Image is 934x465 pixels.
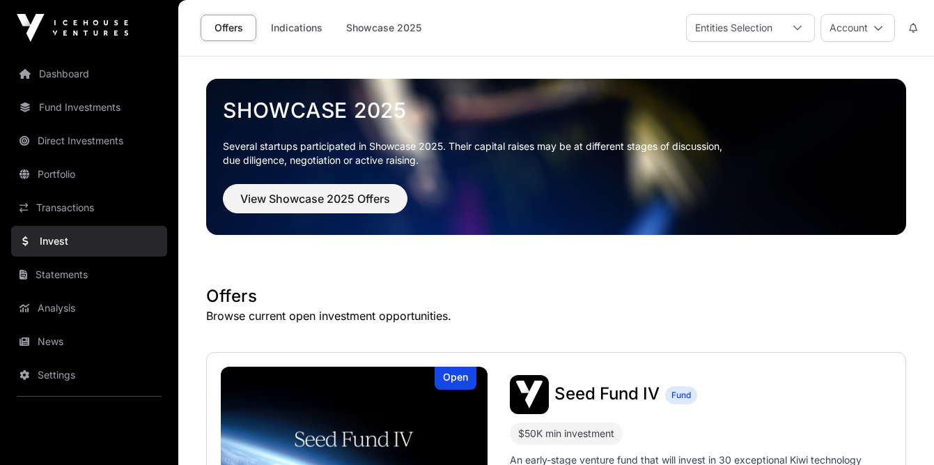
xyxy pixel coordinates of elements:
[11,125,167,156] a: Direct Investments
[554,386,660,404] a: Seed Fund IV
[864,398,934,465] iframe: Chat Widget
[262,15,332,41] a: Indications
[201,15,256,41] a: Offers
[223,198,407,212] a: View Showcase 2025 Offers
[11,92,167,123] a: Fund Investments
[223,184,407,213] button: View Showcase 2025 Offers
[11,326,167,357] a: News
[206,285,906,307] h1: Offers
[435,367,476,390] div: Open
[337,15,430,41] a: Showcase 2025
[11,226,167,257] a: Invest
[510,422,623,445] div: $50K min investment
[687,15,781,41] div: Entities Selection
[11,293,167,323] a: Analysis
[11,159,167,190] a: Portfolio
[206,79,906,235] img: Showcase 2025
[671,390,691,401] span: Fund
[11,59,167,89] a: Dashboard
[223,98,889,123] a: Showcase 2025
[510,375,549,414] img: Seed Fund IV
[206,307,906,324] p: Browse current open investment opportunities.
[11,360,167,390] a: Settings
[11,259,167,290] a: Statements
[11,192,167,223] a: Transactions
[240,190,390,207] span: View Showcase 2025 Offers
[554,383,660,404] span: Seed Fund IV
[223,139,889,167] p: Several startups participated in Showcase 2025. Their capital raises may be at different stages o...
[17,14,128,42] img: Icehouse Ventures Logo
[518,425,614,442] div: $50K min investment
[820,14,895,42] button: Account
